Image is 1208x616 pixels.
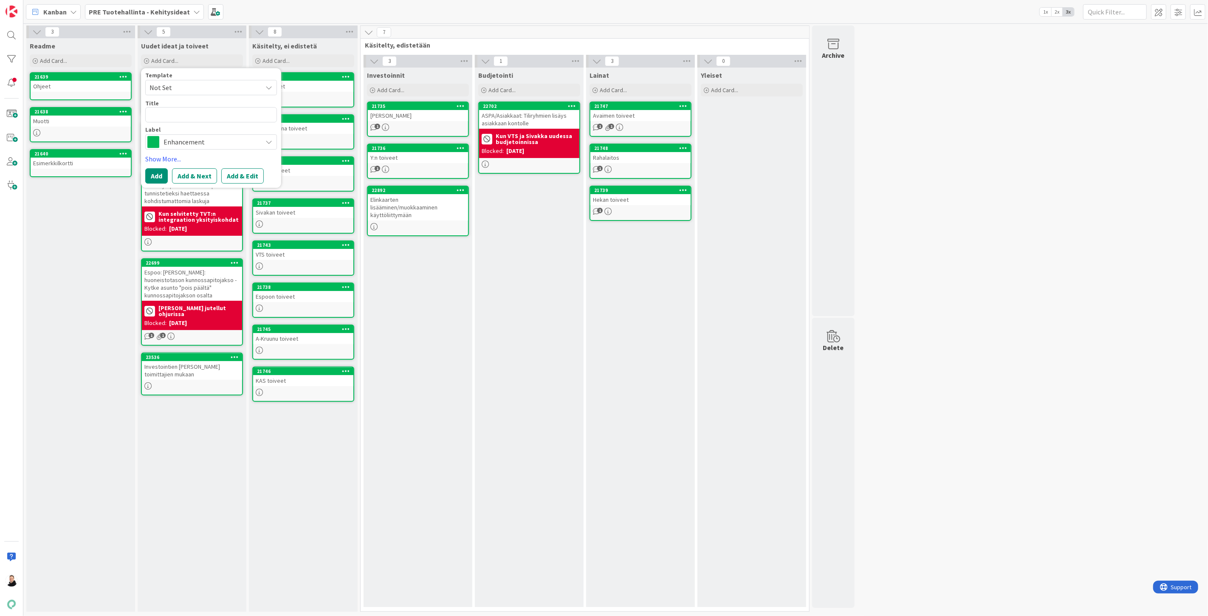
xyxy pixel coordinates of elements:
div: 21742 [253,115,353,123]
span: 1 [597,208,603,213]
div: 21735 [372,103,468,109]
div: 22830TVT: Kirjanpidon kustannuspaikka tunnistetieksi haettaessa kohdistumattomia laskuja [142,172,242,206]
div: 21747 [594,103,691,109]
div: 21744 [253,157,353,165]
div: Espoo: [PERSON_NAME]: huoneistotason kunnossapitojakso - Kytke asunto "pois päältä" kunnossapitoj... [142,267,242,301]
span: 1 [160,333,166,338]
div: 21745A-Kruunu toiveet [253,325,353,344]
div: 21742 [257,116,353,122]
div: TVT: Kirjanpidon kustannuspaikka tunnistetieksi haettaessa kohdistumattomia laskuja [142,180,242,206]
div: 21743 [253,241,353,249]
div: 21638 [31,108,131,116]
div: ASPA/Asiakkaat: Tiliryhmien lisäys asiakkaan kontolle [479,110,579,129]
b: [PERSON_NAME] jutellut ohjurissa [158,305,240,317]
span: 1 [375,124,380,129]
div: KOAS toiveet [253,165,353,176]
div: 21739 [590,186,691,194]
span: Investoinnit [367,71,405,79]
div: 21740 [257,74,353,80]
div: 22702 [483,103,579,109]
div: 22892 [372,187,468,193]
button: Add [145,168,168,184]
div: 21735[PERSON_NAME] [368,102,468,121]
div: 21745 [253,325,353,333]
span: Label [145,127,161,133]
span: Add Card... [151,57,178,65]
a: 21638Muotti [30,107,132,142]
div: 22702ASPA/Asiakkaat: Tiliryhmien lisäys asiakkaan kontolle [479,102,579,129]
div: A-Kruunu toiveet [253,333,353,344]
span: Add Card... [488,86,516,94]
button: Add & Next [172,168,217,184]
a: 21743VTS toiveet [252,240,354,276]
span: 3 [605,56,619,66]
div: [PERSON_NAME] [368,110,468,121]
div: Sivakan toiveet [253,207,353,218]
span: 5 [156,27,171,37]
span: Enhancement [164,136,258,148]
a: 21640Esimerkkilkortti [30,149,132,177]
a: 21740JVA toiveet [252,72,354,107]
span: Kanban [43,7,67,17]
div: 21746KAS toiveet [253,367,353,386]
div: 21744 [257,158,353,164]
div: 21747Avaimen toiveet [590,102,691,121]
div: 21738 [257,284,353,290]
div: [DATE] [169,319,187,328]
span: 7 [377,27,391,37]
div: 23536 [142,353,242,361]
span: 1 [149,333,154,338]
b: PRE Tuotehallinta - Kehitysideat [89,8,190,16]
div: 21737Sivakan toiveet [253,199,353,218]
a: 21745A-Kruunu toiveet [252,325,354,360]
a: 21735[PERSON_NAME] [367,102,469,137]
span: 3 [45,27,59,37]
span: Lainat [590,71,609,79]
span: Uudet ideat ja toiveet [141,42,209,50]
span: 1 [597,166,603,171]
a: 21739Hekan toiveet [590,186,691,221]
div: 23536 [146,354,242,360]
div: 21748 [590,144,691,152]
div: 21737 [257,200,353,206]
div: 21740 [253,73,353,81]
a: 22892Elinkaarten lisääminen/muokkaaminen käyttöliittymään [367,186,469,236]
span: 1 [597,124,603,129]
div: 21746 [257,368,353,374]
div: 21738 [253,283,353,291]
div: 21736 [368,144,468,152]
span: 1 [609,124,614,129]
div: VTS toiveet [253,249,353,260]
a: 21738Espoon toiveet [252,283,354,318]
div: 21742Auroranlinna toiveet [253,115,353,134]
span: Add Card... [600,86,627,94]
div: 21737 [253,199,353,207]
div: 21639 [31,73,131,81]
div: 22699 [146,260,242,266]
div: 22892Elinkaarten lisääminen/muokkaaminen käyttöliittymään [368,186,468,220]
span: 3x [1063,8,1074,16]
div: 21738Espoon toiveet [253,283,353,302]
div: 21743 [257,242,353,248]
span: Not Set [150,82,256,93]
a: Show More... [145,154,277,164]
div: Hekan toiveet [590,194,691,205]
div: Muotti [31,116,131,127]
span: 1x [1040,8,1051,16]
a: 21747Avaimen toiveet [590,102,691,137]
div: Delete [823,342,844,353]
a: 22699Espoo: [PERSON_NAME]: huoneistotason kunnossapitojakso - Kytke asunto "pois päältä" kunnossa... [141,258,243,346]
a: 23536Investointien [PERSON_NAME] toimittajien mukaan [141,353,243,396]
span: Yleiset [701,71,722,79]
div: 21739 [594,187,691,193]
span: Budjetointi [478,71,513,79]
div: 21748Rahalaitos [590,144,691,163]
span: 8 [268,27,282,37]
div: 22699Espoo: [PERSON_NAME]: huoneistotason kunnossapitojakso - Kytke asunto "pois päältä" kunnossa... [142,259,242,301]
div: 22702 [479,102,579,110]
div: Auroranlinna toiveet [253,123,353,134]
div: 21743VTS toiveet [253,241,353,260]
span: Käsitelty, ei edistetä [252,42,317,50]
a: 22830TVT: Kirjanpidon kustannuspaikka tunnistetieksi haettaessa kohdistumattomia laskujaKun selvi... [141,172,243,251]
div: Investointien [PERSON_NAME] toimittajien mukaan [142,361,242,380]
